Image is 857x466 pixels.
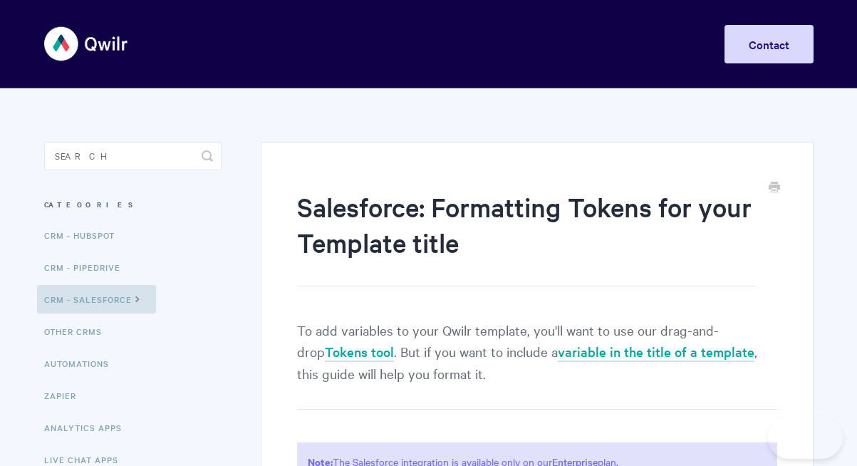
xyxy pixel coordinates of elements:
iframe: Toggle Customer Support [768,416,843,459]
a: Contact [724,25,814,63]
input: Search [44,142,222,170]
a: Other CRMs [44,317,113,346]
a: CRM - HubSpot [44,221,125,249]
a: Zapier [44,381,87,410]
p: To add variables to your Qwilr template, you'll want to use our drag-and-drop . But if you want t... [297,319,777,410]
a: Automations [44,349,120,378]
h1: Salesforce: Formatting Tokens for your Template title [297,189,755,286]
a: CRM - Pipedrive [44,253,131,281]
img: Qwilr Help Center [44,17,129,71]
a: variable in the title of a template [558,343,754,362]
h3: Categories [44,192,222,217]
a: Analytics Apps [44,413,133,442]
a: Print this Article [769,180,780,196]
a: CRM - Salesforce [37,285,156,314]
a: Tokens tool [325,343,394,362]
